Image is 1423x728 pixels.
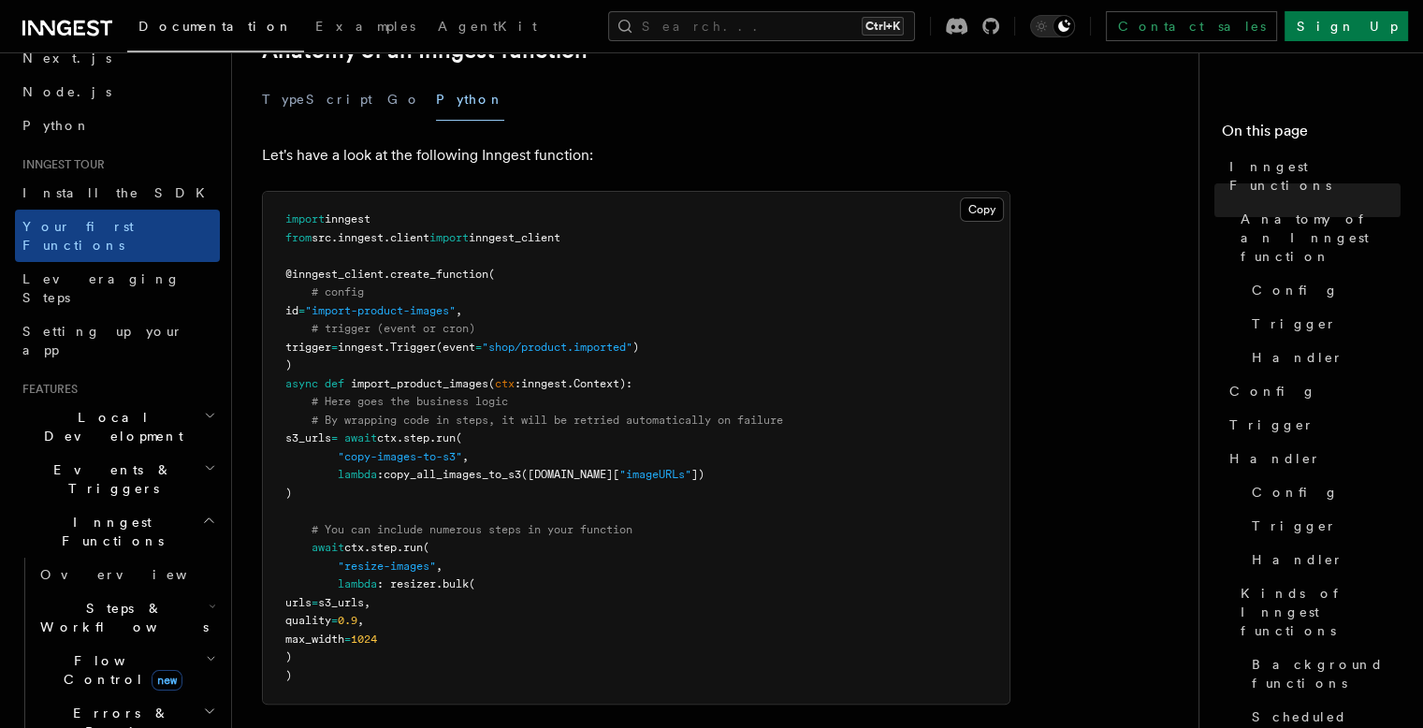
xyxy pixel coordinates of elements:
span: Handler [1252,348,1343,367]
span: Trigger [390,341,436,354]
span: # You can include numerous steps in your function [312,523,632,536]
span: ]) [691,468,704,481]
span: quality [285,614,331,627]
span: ([DOMAIN_NAME][ [521,468,619,481]
a: Python [15,109,220,142]
span: . [429,431,436,444]
span: ( [488,377,495,390]
a: Examples [304,6,427,51]
span: run [403,541,423,554]
a: Config [1244,273,1401,307]
span: new [152,670,182,691]
span: . [364,541,370,554]
span: Context): [574,377,632,390]
span: ( [488,268,495,281]
span: # config [312,285,364,298]
span: Anatomy of an Inngest function [1241,210,1401,266]
span: inngest [325,212,370,226]
span: Trigger [1252,517,1337,535]
span: Python [22,118,91,133]
span: step [370,541,397,554]
span: await [344,431,377,444]
a: Setting up your app [15,314,220,367]
a: Leveraging Steps [15,262,220,314]
h4: On this page [1222,120,1401,150]
span: Config [1252,483,1339,502]
button: Copy [960,197,1004,222]
span: bulk [443,577,469,590]
a: Documentation [127,6,304,52]
span: Leveraging Steps [22,271,181,305]
a: Inngest Functions [1222,150,1401,202]
span: = [298,304,305,317]
span: Overview [40,567,233,582]
span: Handler [1229,449,1321,468]
span: Setting up your app [22,324,183,357]
span: . [331,231,338,244]
a: Install the SDK [15,176,220,210]
span: : [377,468,384,481]
span: , [436,560,443,573]
span: Inngest Functions [15,513,202,550]
span: 1024 [351,633,377,646]
button: TypeScript [262,79,372,121]
button: Inngest Functions [15,505,220,558]
span: ctx [495,377,515,390]
span: ) [632,341,639,354]
button: Go [387,79,421,121]
span: : resizer. [377,577,443,590]
span: . [397,541,403,554]
span: import_product_images [351,377,488,390]
span: src [312,231,331,244]
span: Trigger [1252,314,1337,333]
button: Search...Ctrl+K [608,11,915,41]
span: s3_urls, [318,596,370,609]
span: lambda [338,468,377,481]
span: . [397,431,403,444]
span: Events & Triggers [15,460,204,498]
span: ) [285,358,292,371]
span: = [475,341,482,354]
span: . [567,377,574,390]
span: AgentKit [438,19,537,34]
a: Sign Up [1285,11,1408,41]
span: Examples [315,19,415,34]
span: Config [1229,382,1316,400]
span: Install the SDK [22,185,216,200]
span: 0.9 [338,614,357,627]
span: = [331,614,338,627]
a: Kinds of Inngest functions [1233,576,1401,648]
a: Trigger [1244,509,1401,543]
span: Kinds of Inngest functions [1241,584,1401,640]
span: lambda [338,577,377,590]
span: # Here goes the business logic [312,395,508,408]
span: await [312,541,344,554]
button: Local Development [15,400,220,453]
span: ( [423,541,429,554]
span: (event [436,341,475,354]
span: create_function [390,268,488,281]
span: . [384,268,390,281]
span: Inngest Functions [1229,157,1401,195]
span: max_width [285,633,344,646]
p: Let's have a look at the following Inngest function: [262,142,1010,168]
span: "import-product-images" [305,304,456,317]
a: AgentKit [427,6,548,51]
span: run [436,431,456,444]
span: "copy-images-to-s3" [338,450,462,463]
span: = [331,431,338,444]
span: , [462,450,469,463]
button: Flow Controlnew [33,644,220,696]
span: "imageURLs" [619,468,691,481]
a: Anatomy of an Inngest function [1233,202,1401,273]
span: # By wrapping code in steps, it will be retried automatically on failure [312,414,783,427]
span: Features [15,382,78,397]
span: Steps & Workflows [33,599,209,636]
a: Trigger [1244,307,1401,341]
span: = [331,341,338,354]
span: Trigger [1229,415,1314,434]
a: Background functions [1244,648,1401,700]
span: ctx [344,541,364,554]
span: inngest [338,231,384,244]
span: ) [285,669,292,682]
